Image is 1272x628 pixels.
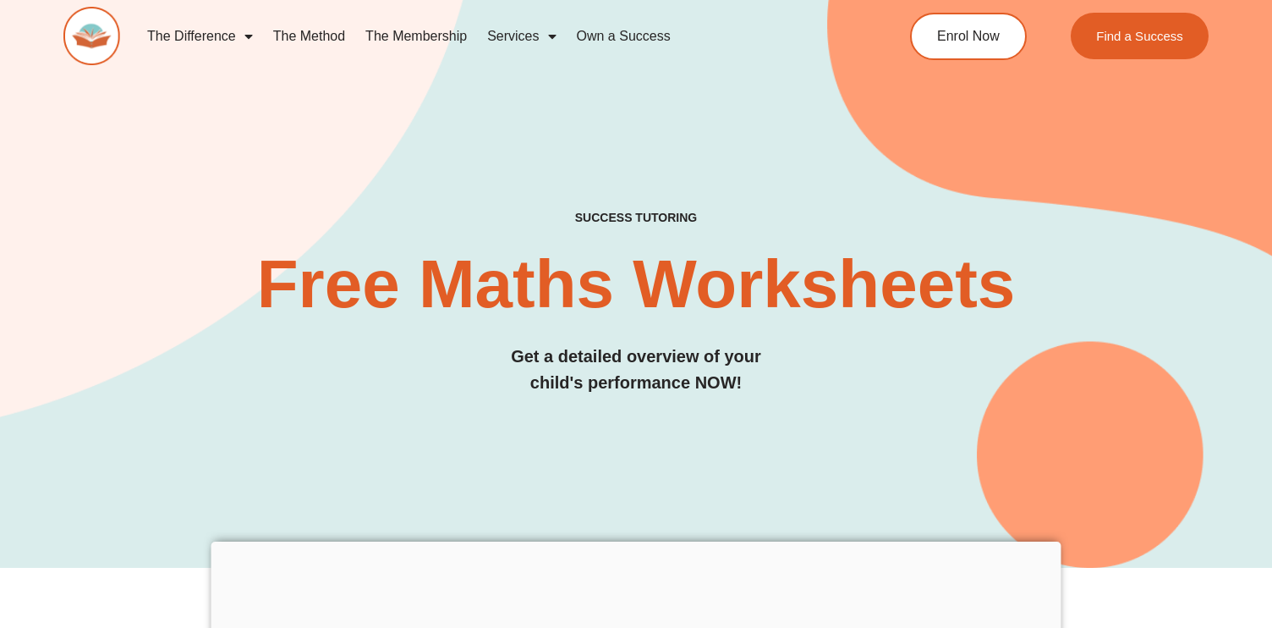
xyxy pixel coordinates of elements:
[477,17,566,56] a: Services
[263,17,355,56] a: The Method
[63,211,1209,225] h4: SUCCESS TUTORING​
[137,17,263,56] a: The Difference
[567,17,681,56] a: Own a Success
[1096,30,1183,42] span: Find a Success
[63,251,1209,318] h2: Free Maths Worksheets​
[937,30,1000,43] span: Enrol Now
[63,344,1209,396] h3: Get a detailed overview of your child's performance NOW!
[355,17,477,56] a: The Membership
[1071,13,1209,59] a: Find a Success
[910,13,1027,60] a: Enrol Now
[137,17,844,56] nav: Menu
